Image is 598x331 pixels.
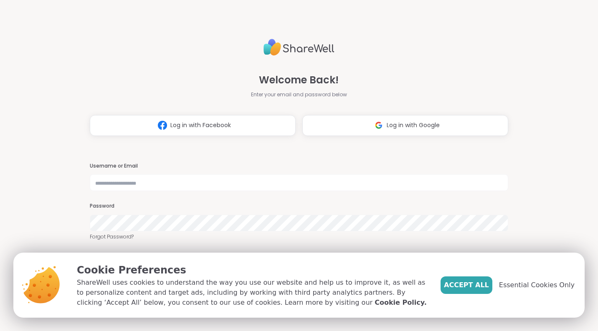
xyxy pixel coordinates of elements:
a: Cookie Policy. [375,298,426,308]
h3: Username or Email [90,163,508,170]
img: ShareWell Logo [264,35,334,59]
p: ShareWell uses cookies to understand the way you use our website and help us to improve it, as we... [77,278,427,308]
img: ShareWell Logomark [155,118,170,133]
span: Enter your email and password below [251,91,347,98]
span: Accept All [444,280,489,290]
img: ShareWell Logomark [371,118,387,133]
button: Log in with Facebook [90,115,296,136]
button: Log in with Google [302,115,508,136]
h3: Password [90,203,508,210]
button: Accept All [441,276,492,294]
a: Forgot Password? [90,233,508,241]
span: Log in with Google [387,121,440,130]
p: Cookie Preferences [77,263,427,278]
span: Log in with Facebook [170,121,231,130]
span: Welcome Back! [259,73,339,88]
span: Essential Cookies Only [499,280,575,290]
